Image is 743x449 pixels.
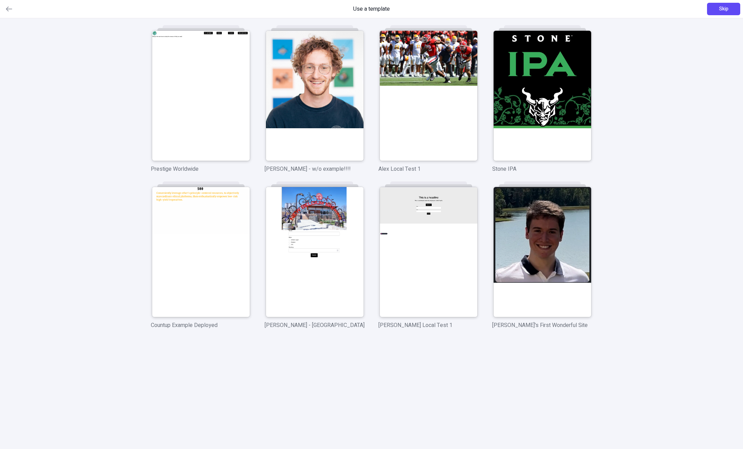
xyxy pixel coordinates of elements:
p: [PERSON_NAME]'s First Wonderful Site [492,321,592,329]
p: [PERSON_NAME] - w/o example!!!! [265,165,365,173]
p: [PERSON_NAME] Local Test 1 [378,321,478,329]
button: Skip [707,3,740,15]
p: Alex Local Test 1 [378,165,478,173]
p: Prestige Worldwide [151,165,251,173]
p: Stone IPA [492,165,592,173]
span: Use a template [353,5,390,13]
span: Skip [719,5,728,13]
p: [PERSON_NAME] - [GEOGRAPHIC_DATA] [265,321,365,329]
p: Countup Example Deployed [151,321,251,329]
